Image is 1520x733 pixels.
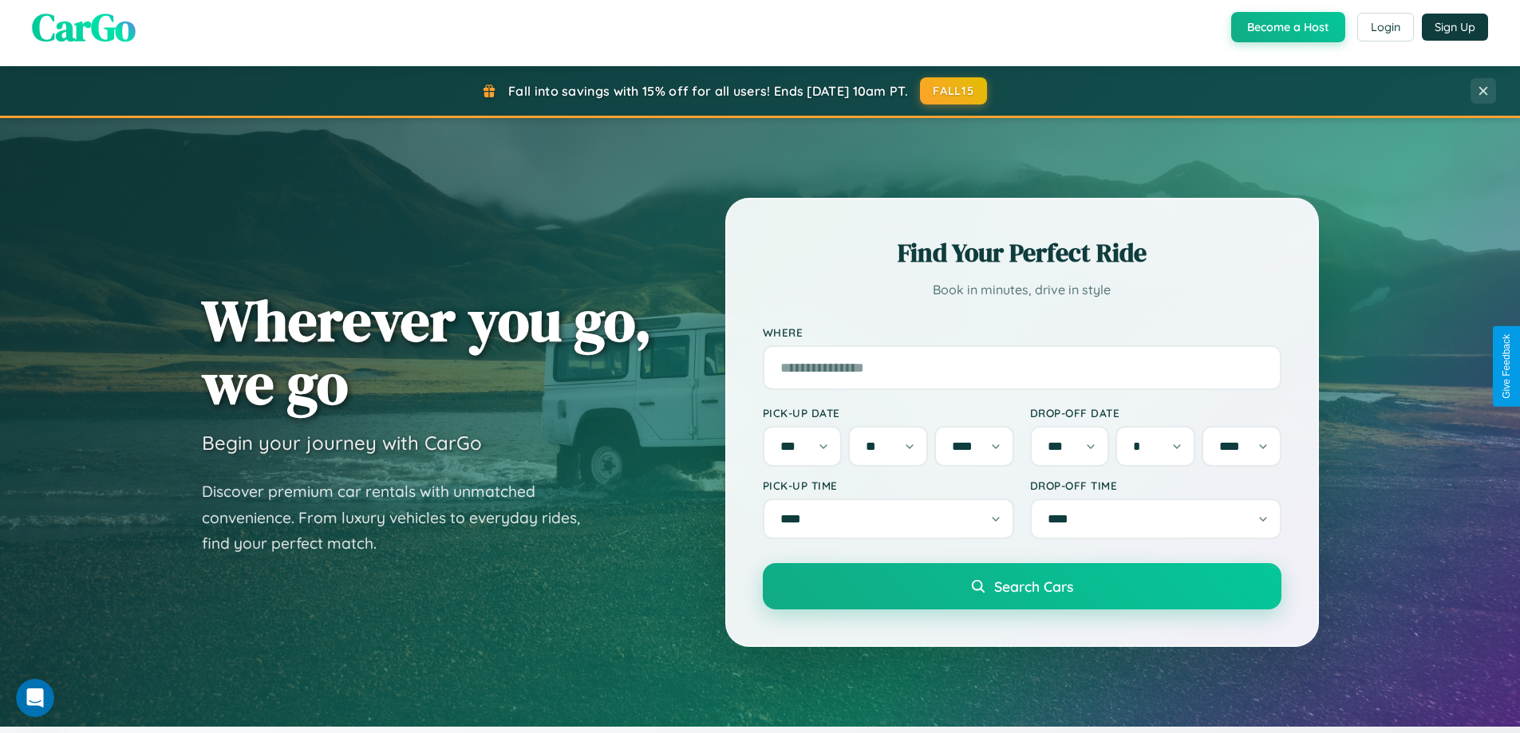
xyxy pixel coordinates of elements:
label: Pick-up Time [763,479,1014,492]
span: Fall into savings with 15% off for all users! Ends [DATE] 10am PT. [508,83,908,99]
button: Search Cars [763,563,1281,609]
label: Where [763,325,1281,339]
label: Drop-off Time [1030,479,1281,492]
iframe: Intercom live chat [16,679,54,717]
button: Login [1357,13,1414,41]
button: Become a Host [1231,12,1345,42]
h1: Wherever you go, we go [202,289,652,415]
button: FALL15 [920,77,987,104]
label: Pick-up Date [763,406,1014,420]
p: Book in minutes, drive in style [763,278,1281,301]
p: Discover premium car rentals with unmatched convenience. From luxury vehicles to everyday rides, ... [202,479,601,557]
span: Search Cars [994,577,1073,595]
div: Give Feedback [1501,334,1512,399]
h3: Begin your journey with CarGo [202,431,482,455]
h2: Find Your Perfect Ride [763,235,1281,270]
button: Sign Up [1422,14,1488,41]
label: Drop-off Date [1030,406,1281,420]
span: CarGo [32,1,136,53]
